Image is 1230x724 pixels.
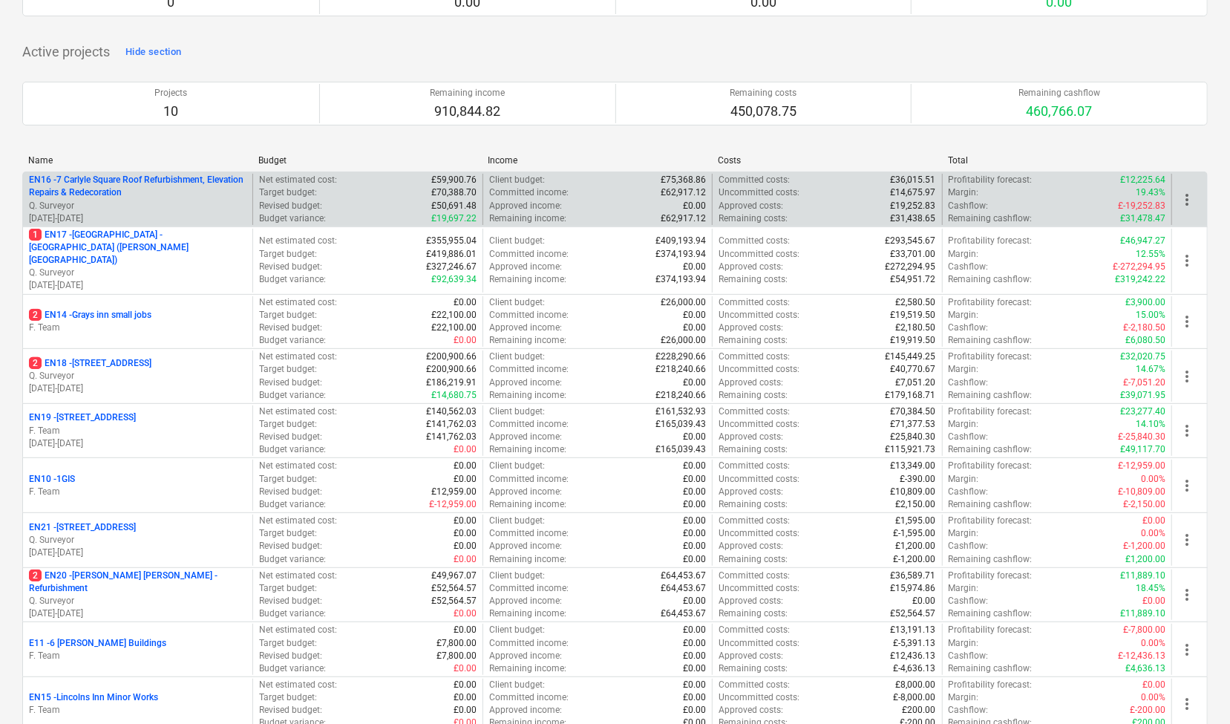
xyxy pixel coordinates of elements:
[886,389,936,402] p: £179,168.71
[891,486,936,498] p: £10,809.00
[454,527,477,540] p: £0.00
[1178,252,1196,270] span: more_vert
[259,212,326,225] p: Budget variance :
[489,443,566,456] p: Remaining income :
[489,376,562,389] p: Approved income :
[719,431,783,443] p: Approved costs :
[949,322,989,334] p: Cashflow :
[1142,515,1165,527] p: £0.00
[259,515,337,527] p: Net estimated cost :
[29,650,246,662] p: F. Team
[719,376,783,389] p: Approved costs :
[259,273,326,286] p: Budget variance :
[259,186,317,199] p: Target budget :
[426,418,477,431] p: £141,762.03
[719,296,790,309] p: Committed costs :
[683,460,706,472] p: £0.00
[1120,350,1165,363] p: £32,020.75
[489,186,569,199] p: Committed income :
[719,322,783,334] p: Approved costs :
[1120,443,1165,456] p: £49,117.70
[949,540,989,552] p: Cashflow :
[258,155,477,166] div: Budget
[891,334,936,347] p: £19,919.50
[489,405,545,418] p: Client budget :
[1178,191,1196,209] span: more_vert
[719,486,783,498] p: Approved costs :
[949,363,979,376] p: Margin :
[1125,334,1165,347] p: £6,080.50
[259,460,337,472] p: Net estimated cost :
[259,235,337,247] p: Net estimated cost :
[1178,695,1196,713] span: more_vert
[683,261,706,273] p: £0.00
[489,296,545,309] p: Client budget :
[1118,431,1165,443] p: £-25,840.30
[29,486,246,498] p: F. Team
[29,570,246,621] div: 2EN20 -[PERSON_NAME] [PERSON_NAME] - RefurbishmentQ. Surveyor[DATE]-[DATE]
[719,200,783,212] p: Approved costs :
[29,473,75,486] p: EN10 - 1GIS
[29,357,246,395] div: 2EN18 -[STREET_ADDRESS]Q. Surveyor[DATE]-[DATE]
[489,540,562,552] p: Approved income :
[489,570,545,582] p: Client budget :
[259,363,317,376] p: Target budget :
[259,473,317,486] p: Target budget :
[454,443,477,456] p: £0.00
[719,418,799,431] p: Uncommitted costs :
[489,322,562,334] p: Approved income :
[949,273,1033,286] p: Remaining cashflow :
[29,279,246,292] p: [DATE] - [DATE]
[489,553,566,566] p: Remaining income :
[259,405,337,418] p: Net estimated cost :
[719,248,799,261] p: Uncommitted costs :
[29,547,246,559] p: [DATE] - [DATE]
[29,357,42,369] span: 2
[154,102,187,120] p: 10
[489,235,545,247] p: Client budget :
[454,553,477,566] p: £0.00
[259,200,322,212] p: Revised budget :
[719,363,799,376] p: Uncommitted costs :
[719,527,799,540] p: Uncommitted costs :
[29,637,166,650] p: E11 - 6 [PERSON_NAME] Buildings
[454,296,477,309] p: £0.00
[1136,418,1165,431] p: 14.10%
[429,498,477,511] p: £-12,959.00
[683,527,706,540] p: £0.00
[886,235,936,247] p: £293,545.67
[1120,405,1165,418] p: £23,277.40
[259,322,322,334] p: Revised budget :
[489,273,566,286] p: Remaining income :
[661,186,706,199] p: £62,917.12
[896,540,936,552] p: £1,200.00
[28,155,246,166] div: Name
[655,405,706,418] p: £161,532.93
[891,363,936,376] p: £40,770.67
[259,350,337,363] p: Net estimated cost :
[719,212,788,225] p: Remaining costs :
[655,443,706,456] p: £165,039.43
[896,296,936,309] p: £2,580.50
[259,443,326,456] p: Budget variance :
[719,334,788,347] p: Remaining costs :
[259,553,326,566] p: Budget variance :
[655,235,706,247] p: £409,193.94
[683,553,706,566] p: £0.00
[259,376,322,389] p: Revised budget :
[719,498,788,511] p: Remaining costs :
[259,527,317,540] p: Target budget :
[431,389,477,402] p: £14,680.75
[719,350,790,363] p: Committed costs :
[896,498,936,511] p: £2,150.00
[891,431,936,443] p: £25,840.30
[949,460,1033,472] p: Profitability forecast :
[454,473,477,486] p: £0.00
[488,155,707,166] div: Income
[683,515,706,527] p: £0.00
[489,212,566,225] p: Remaining income :
[489,334,566,347] p: Remaining income :
[29,637,246,662] div: E11 -6 [PERSON_NAME] BuildingsF. Team
[426,235,477,247] p: £355,955.04
[1118,486,1165,498] p: £-10,809.00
